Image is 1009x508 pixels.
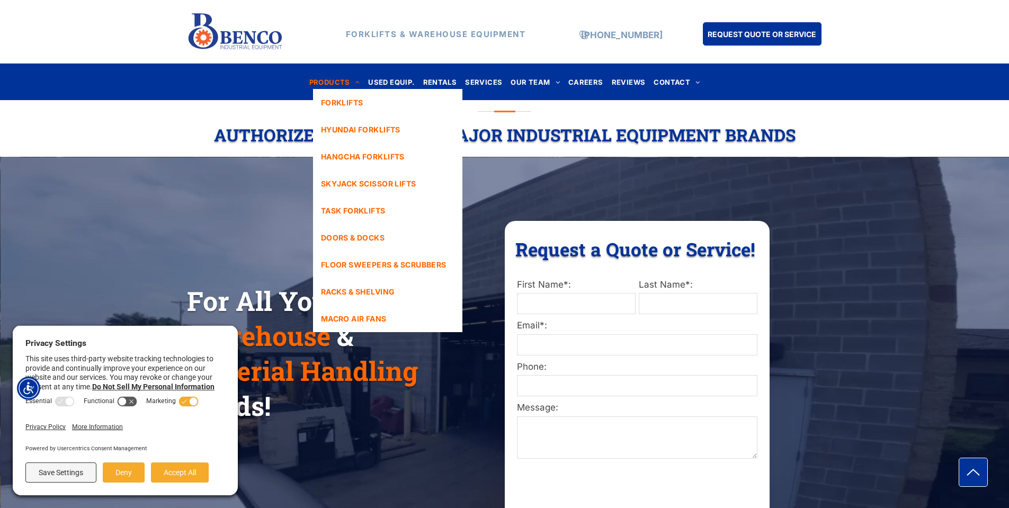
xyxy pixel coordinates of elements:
strong: FORKLIFTS & WAREHOUSE EQUIPMENT [346,29,526,39]
label: Last Name*: [639,278,757,292]
a: CONTACT [649,75,704,89]
span: HYUNDAI FORKLIFTS [321,124,400,135]
div: Accessibility Menu [17,377,40,400]
span: Authorized Dealer For Major Industrial Equipment Brands [214,123,796,146]
span: MACRO AIR FANS [321,313,387,324]
label: First Name*: [517,278,636,292]
a: [PHONE_NUMBER] [581,30,663,40]
a: REQUEST QUOTE OR SERVICE [703,22,822,46]
label: Email*: [517,319,757,333]
a: REVIEWS [608,75,650,89]
a: TASK FORKLIFTS [313,197,462,224]
span: Warehouse [187,318,331,353]
span: DOORS & DOCKS [321,232,385,243]
a: SERVICES [461,75,506,89]
span: Material Handling [187,353,418,388]
a: USED EQUIP. [364,75,418,89]
label: Message: [517,401,757,415]
a: FLOOR SWEEPERS & SCRUBBERS [313,251,462,278]
label: Phone: [517,360,757,374]
a: FORKLIFTS [313,89,462,116]
iframe: reCAPTCHA [516,466,662,503]
a: RACKS & SHELVING [313,278,462,305]
a: CAREERS [564,75,608,89]
span: FLOOR SWEEPERS & SCRUBBERS [321,259,447,270]
a: OUR TEAM [506,75,564,89]
span: HANGCHA FORKLIFTS [321,151,405,162]
a: RENTALS [419,75,461,89]
span: Request a Quote or Service! [515,237,755,261]
a: DOORS & DOCKS [313,224,462,251]
a: SKYJACK SCISSOR LIFTS [313,170,462,197]
span: & [337,318,353,353]
span: REQUEST QUOTE OR SERVICE [708,24,816,44]
span: SKYJACK SCISSOR LIFTS [321,178,416,189]
a: HYUNDAI FORKLIFTS [313,116,462,143]
a: MACRO AIR FANS [313,305,462,332]
span: TASK FORKLIFTS [321,205,386,216]
span: PRODUCTS [309,75,360,89]
span: For All Your [187,283,340,318]
a: HANGCHA FORKLIFTS [313,143,462,170]
span: FORKLIFTS [321,97,363,108]
span: Needs! [187,388,271,423]
a: PRODUCTS [305,75,364,89]
span: RACKS & SHELVING [321,286,395,297]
